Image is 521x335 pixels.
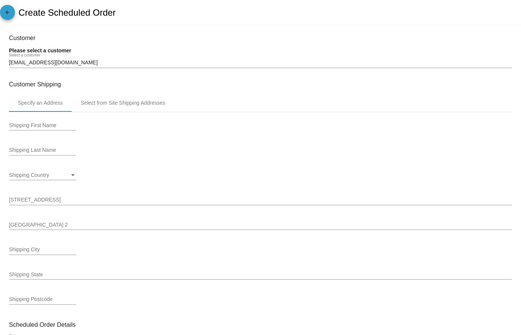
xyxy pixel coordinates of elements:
mat-select: Shipping Country [9,172,76,178]
div: Specify an Address [18,100,63,106]
input: Shipping Street 1 [9,197,512,203]
h3: Customer Shipping [9,81,512,88]
input: Shipping Postcode [9,296,76,302]
h3: Customer [9,34,512,42]
span: Shipping Country [9,172,49,178]
mat-icon: arrow_back [3,10,12,19]
input: Shipping First Name [9,123,76,129]
div: Select from Site Shipping Addresses [81,100,165,106]
h2: Create Scheduled Order [18,7,115,18]
input: Shipping Last Name [9,147,76,153]
input: Shipping Street 2 [9,222,512,228]
input: Select a customer [9,60,512,66]
input: Shipping City [9,247,76,253]
input: Shipping State [9,272,512,278]
strong: Please select a customer [9,47,71,53]
h3: Scheduled Order Details [9,321,512,328]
